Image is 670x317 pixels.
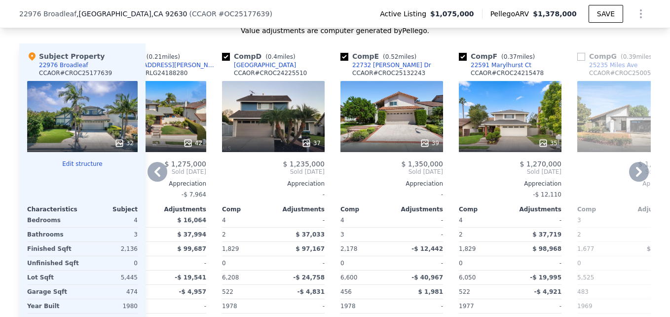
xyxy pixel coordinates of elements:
[459,245,476,252] span: 1,829
[577,205,629,213] div: Comp
[459,61,531,69] a: 22591 Marylhurst Ct
[268,53,277,60] span: 0.4
[459,205,510,213] div: Comp
[222,51,299,61] div: Comp D
[177,217,206,224] span: $ 16,064
[589,5,623,23] button: SAVE
[512,256,561,270] div: -
[459,260,463,267] span: 0
[164,160,206,168] span: $ 1,275,000
[510,205,561,213] div: Adjustments
[589,61,637,69] div: 25235 Miles Ave
[261,53,299,60] span: ( miles)
[577,245,594,252] span: 1,677
[27,299,80,313] div: Year Built
[459,288,470,295] span: 522
[392,205,443,213] div: Adjustments
[273,205,325,213] div: Adjustments
[532,245,561,252] span: $ 98,968
[340,205,392,213] div: Comp
[471,61,531,69] div: 22591 Marylhurst Ct
[459,274,476,281] span: 6,050
[504,53,517,60] span: 0.37
[420,138,439,148] div: 39
[385,53,399,60] span: 0.52
[283,160,325,168] span: $ 1,235,000
[459,180,561,188] div: Appreciation
[459,228,508,241] div: 2
[301,138,321,148] div: 37
[340,188,443,201] div: -
[222,188,325,201] div: -
[177,245,206,252] span: $ 99,687
[222,205,273,213] div: Comp
[340,61,431,69] a: 22732 [PERSON_NAME] Dr
[183,138,202,148] div: 42
[296,245,325,252] span: $ 97,167
[340,180,443,188] div: Appreciation
[340,274,357,281] span: 6,600
[497,53,539,60] span: ( miles)
[84,271,138,284] div: 5,445
[155,205,206,213] div: Adjustments
[520,160,561,168] span: $ 1,270,000
[84,213,138,227] div: 4
[222,288,233,295] span: 522
[84,228,138,241] div: 3
[617,53,658,60] span: ( miles)
[430,9,474,19] span: $1,075,000
[84,285,138,299] div: 474
[19,26,651,36] div: Value adjustments are computer generated by Pellego .
[115,61,218,69] div: [STREET_ADDRESS][PERSON_NAME]
[27,213,80,227] div: Bedrooms
[418,288,443,295] span: $ 1,981
[577,217,581,224] span: 3
[27,271,80,284] div: Lot Sqft
[459,217,463,224] span: 4
[533,191,561,198] span: -$ 12,110
[177,231,206,238] span: $ 37,994
[340,217,344,224] span: 4
[27,160,138,168] button: Edit structure
[577,299,627,313] div: 1969
[84,242,138,256] div: 2,136
[532,231,561,238] span: $ 37,719
[379,53,420,60] span: ( miles)
[298,288,325,295] span: -$ 4,831
[175,274,206,281] span: -$ 19,541
[534,288,561,295] span: -$ 4,921
[459,299,508,313] div: 1977
[219,10,270,18] span: # OC25177639
[275,256,325,270] div: -
[512,299,561,313] div: -
[189,9,272,19] div: ( )
[114,138,134,148] div: 32
[577,274,594,281] span: 5,525
[84,299,138,313] div: 1980
[623,53,636,60] span: 0.39
[19,9,76,19] span: 22976 Broadleaf
[394,213,443,227] div: -
[352,69,425,77] div: CCAOR # CROC25132243
[340,245,357,252] span: 2,178
[39,61,88,69] div: 22976 Broadleaf
[340,260,344,267] span: 0
[577,61,637,69] a: 25235 Miles Ave
[394,256,443,270] div: -
[84,256,138,270] div: 0
[459,51,539,61] div: Comp F
[401,160,443,168] span: $ 1,350,000
[27,242,80,256] div: Finished Sqft
[394,299,443,313] div: -
[76,9,187,19] span: , [GEOGRAPHIC_DATA]
[151,10,187,18] span: , CA 92630
[179,288,206,295] span: -$ 4,957
[27,256,80,270] div: Unfinished Sqft
[27,205,82,213] div: Characteristics
[631,4,651,24] button: Show Options
[149,53,162,60] span: 0.21
[234,69,307,77] div: CCAOR # CROC24225510
[340,299,390,313] div: 1978
[222,228,271,241] div: 2
[182,191,206,198] span: -$ 7,964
